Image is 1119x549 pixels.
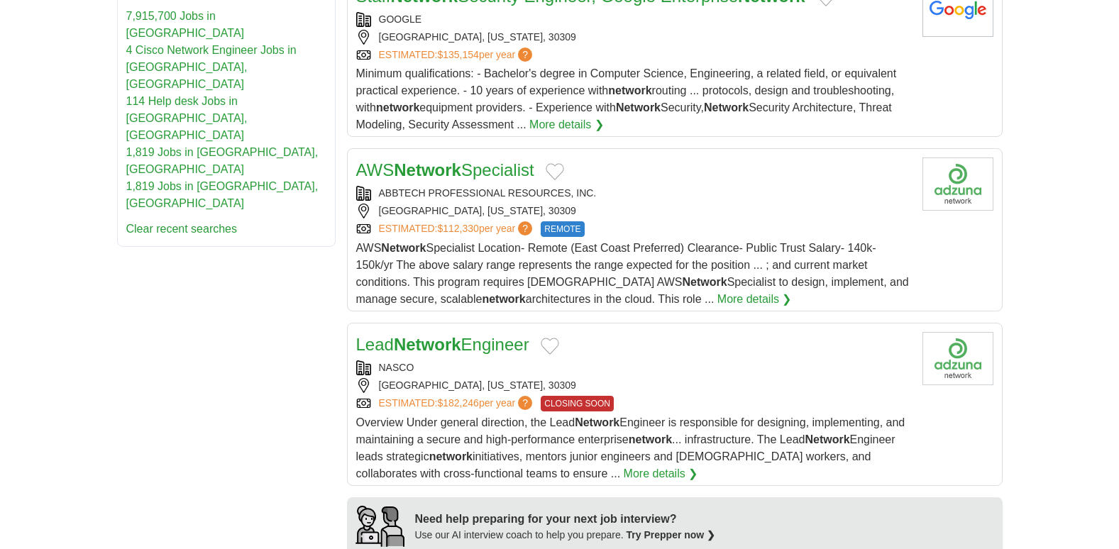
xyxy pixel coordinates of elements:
[379,48,536,62] a: ESTIMATED:$135,154per year?
[415,528,716,543] div: Use our AI interview coach to help you prepare.
[575,416,619,428] strong: Network
[356,186,911,201] div: ABBTECH PROFESSIONAL RESOURCES, INC.
[541,221,584,237] span: REMOTE
[541,338,559,355] button: Add to favorite jobs
[356,160,534,179] a: AWSNetworkSpecialist
[518,221,532,235] span: ?
[518,48,532,62] span: ?
[126,180,319,209] a: 1,819 Jobs in [GEOGRAPHIC_DATA], [GEOGRAPHIC_DATA]
[627,529,716,540] a: Try Prepper now ❯
[379,221,536,237] a: ESTIMATED:$112,330per year?
[437,397,478,409] span: $182,246
[616,101,661,113] strong: Network
[356,378,911,393] div: [GEOGRAPHIC_DATA], [US_STATE], 30309
[546,163,564,180] button: Add to favorite jobs
[429,450,473,462] strong: network
[608,84,651,96] strong: network
[415,511,716,528] div: Need help preparing for your next job interview?
[541,396,614,411] span: CLOSING SOON
[394,335,461,354] strong: Network
[356,242,909,305] span: AWS Specialist Location- Remote (East Coast Preferred) Clearance- Public Trust Salary- 140k-150k/...
[529,116,604,133] a: More details ❯
[805,433,849,445] strong: Network
[381,242,426,254] strong: Network
[683,276,727,288] strong: Network
[922,332,993,385] img: Company logo
[379,396,536,411] a: ESTIMATED:$182,246per year?
[356,416,905,479] span: Overview Under general direction, the Lead Engineer is responsible for designing, implementing, a...
[356,30,911,45] div: [GEOGRAPHIC_DATA], [US_STATE], 30309
[437,49,478,60] span: $135,154
[356,360,911,375] div: NASCO
[624,465,698,482] a: More details ❯
[518,396,532,410] span: ?
[379,13,422,25] a: GOOGLE
[356,204,911,218] div: [GEOGRAPHIC_DATA], [US_STATE], 30309
[126,44,297,90] a: 4 Cisco Network Engineer Jobs in [GEOGRAPHIC_DATA], [GEOGRAPHIC_DATA]
[126,10,245,39] a: 7,915,700 Jobs in [GEOGRAPHIC_DATA]
[629,433,672,445] strong: network
[437,223,478,234] span: $112,330
[717,291,792,308] a: More details ❯
[482,293,525,305] strong: network
[126,223,238,235] a: Clear recent searches
[126,95,248,141] a: 114 Help desk Jobs in [GEOGRAPHIC_DATA], [GEOGRAPHIC_DATA]
[376,101,419,113] strong: network
[126,146,319,175] a: 1,819 Jobs in [GEOGRAPHIC_DATA], [GEOGRAPHIC_DATA]
[356,67,897,131] span: Minimum qualifications: - Bachelor's degree in Computer Science, Engineering, a related field, or...
[394,160,461,179] strong: Network
[356,335,529,354] a: LeadNetworkEngineer
[922,157,993,211] img: Company logo
[704,101,749,113] strong: Network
